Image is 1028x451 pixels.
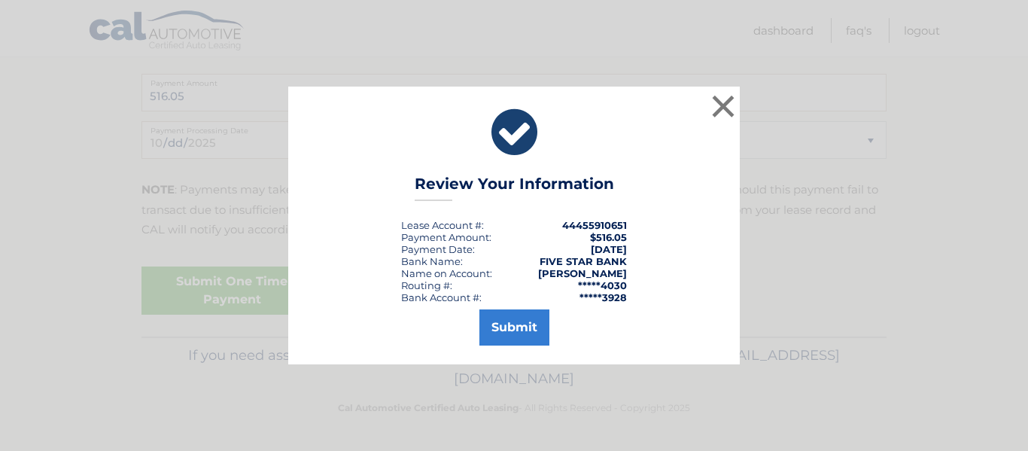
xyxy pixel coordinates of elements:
[538,267,627,279] strong: [PERSON_NAME]
[479,309,549,346] button: Submit
[591,243,627,255] span: [DATE]
[415,175,614,201] h3: Review Your Information
[401,231,491,243] div: Payment Amount:
[401,243,475,255] div: :
[401,279,452,291] div: Routing #:
[708,91,738,121] button: ×
[401,219,484,231] div: Lease Account #:
[401,291,482,303] div: Bank Account #:
[401,243,473,255] span: Payment Date
[540,255,627,267] strong: FIVE STAR BANK
[562,219,627,231] strong: 44455910651
[401,267,492,279] div: Name on Account:
[590,231,627,243] span: $516.05
[401,255,463,267] div: Bank Name:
